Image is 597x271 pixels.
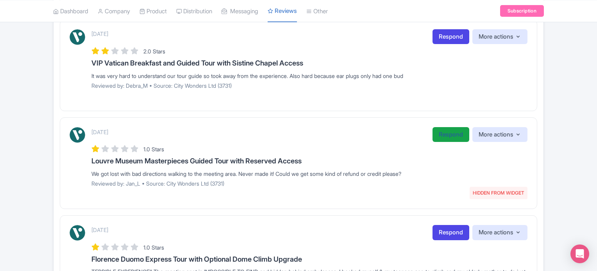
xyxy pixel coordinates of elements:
[91,255,527,263] h3: Florence Duomo Express Tour with Optional Dome Climb Upgrade
[176,0,212,22] a: Distribution
[91,30,108,38] p: [DATE]
[472,29,527,44] button: More actions
[91,128,108,136] p: [DATE]
[70,127,85,143] img: Viator Logo
[91,59,527,67] h3: VIP Vatican Breakfast and Guided Tour with Sistine Chapel Access
[472,127,527,142] button: More actions
[222,0,258,22] a: Messaging
[91,157,527,165] h3: Louvre Museum Masterpieces Guided Tour with Reserved Access
[433,225,469,240] a: Respond
[143,146,164,152] span: 1.0 Stars
[500,5,544,17] a: Subscription
[91,170,527,178] div: We got lost with bad directions walking to the meeting area. Never made it! Could we get some kin...
[91,226,108,234] p: [DATE]
[91,81,527,90] p: Reviewed by: Debra_M • Source: City Wonders Ltd (3731)
[139,0,167,22] a: Product
[143,48,165,55] span: 2.0 Stars
[472,225,527,240] button: More actions
[433,29,469,44] a: Respond
[98,0,130,22] a: Company
[70,29,85,45] img: Viator Logo
[570,244,589,263] div: Open Intercom Messenger
[53,0,88,22] a: Dashboard
[143,244,164,251] span: 1.0 Stars
[306,0,328,22] a: Other
[91,179,527,188] p: Reviewed by: Jan_L • Source: City Wonders Ltd (3731)
[91,72,527,80] div: It was very hard to understand our tour guide so took away from the experience. Also hard because...
[433,127,469,142] a: Respond
[470,187,527,199] span: HIDDEN FROM WIDGET
[70,225,85,241] img: Viator Logo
